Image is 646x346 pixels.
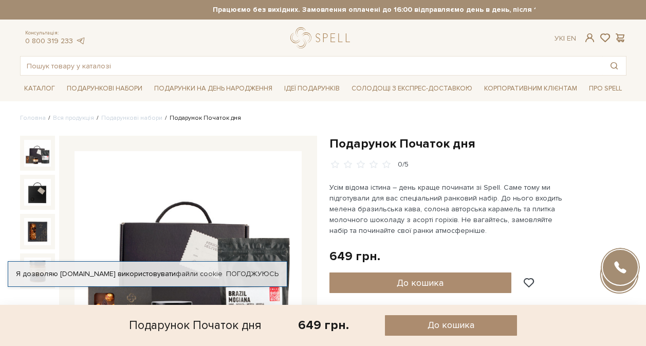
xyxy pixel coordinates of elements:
[76,37,86,45] a: telegram
[298,317,349,333] div: 649 грн.
[53,114,94,122] a: Вся продукція
[24,258,51,284] img: Подарунок Початок дня
[329,272,512,293] button: До кошика
[20,114,46,122] a: Головна
[8,269,287,279] div: Я дозволяю [DOMAIN_NAME] використовувати
[397,277,444,288] span: До кошика
[347,80,476,97] a: Солодощі з експрес-доставкою
[129,315,262,336] div: Подарунок Початок дня
[150,81,276,97] span: Подарунки на День народження
[20,81,59,97] span: Каталог
[21,57,602,75] input: Пошук товару у каталозі
[329,248,380,264] div: 649 грн.
[480,80,581,97] a: Корпоративним клієнтам
[24,179,51,206] img: Подарунок Початок дня
[555,34,576,43] div: Ук
[24,140,51,167] img: Подарунок Початок дня
[385,315,517,336] button: До кошика
[563,34,565,43] span: |
[25,37,73,45] a: 0 800 319 233
[290,27,355,48] a: logo
[585,81,626,97] span: Про Spell
[24,218,51,245] img: Подарунок Початок дня
[101,114,162,122] a: Подарункові набори
[602,57,626,75] button: Пошук товару у каталозі
[567,34,576,43] a: En
[176,269,223,278] a: файли cookie
[428,319,474,331] span: До кошика
[280,81,344,97] span: Ідеї подарунків
[329,136,626,152] h1: Подарунок Початок дня
[398,160,409,170] div: 0/5
[25,30,86,37] span: Консультація:
[226,269,279,279] a: Погоджуюсь
[329,182,570,236] p: Усім відома істина – день краще починати зі Spell. Саме тому ми підготували для вас спеціальний р...
[63,81,146,97] span: Подарункові набори
[162,114,241,123] li: Подарунок Початок дня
